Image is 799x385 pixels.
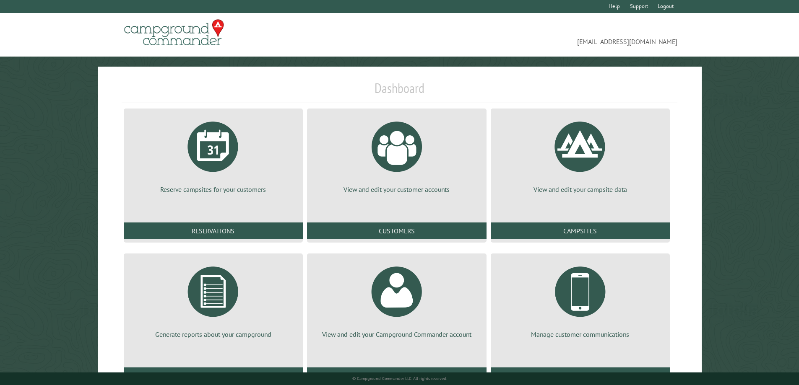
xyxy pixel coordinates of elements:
[134,260,293,339] a: Generate reports about your campground
[501,330,660,339] p: Manage customer communications
[124,222,303,239] a: Reservations
[134,185,293,194] p: Reserve campsites for your customers
[352,376,447,381] small: © Campground Commander LLC. All rights reserved.
[400,23,678,47] span: [EMAIL_ADDRESS][DOMAIN_NAME]
[491,367,670,384] a: Communications
[501,115,660,194] a: View and edit your campsite data
[134,115,293,194] a: Reserve campsites for your customers
[124,367,303,384] a: Reports
[122,16,226,49] img: Campground Commander
[501,185,660,194] p: View and edit your campsite data
[307,222,486,239] a: Customers
[491,222,670,239] a: Campsites
[122,80,678,103] h1: Dashboard
[134,330,293,339] p: Generate reports about your campground
[317,260,476,339] a: View and edit your Campground Commander account
[307,367,486,384] a: Account
[317,115,476,194] a: View and edit your customer accounts
[317,185,476,194] p: View and edit your customer accounts
[501,260,660,339] a: Manage customer communications
[317,330,476,339] p: View and edit your Campground Commander account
